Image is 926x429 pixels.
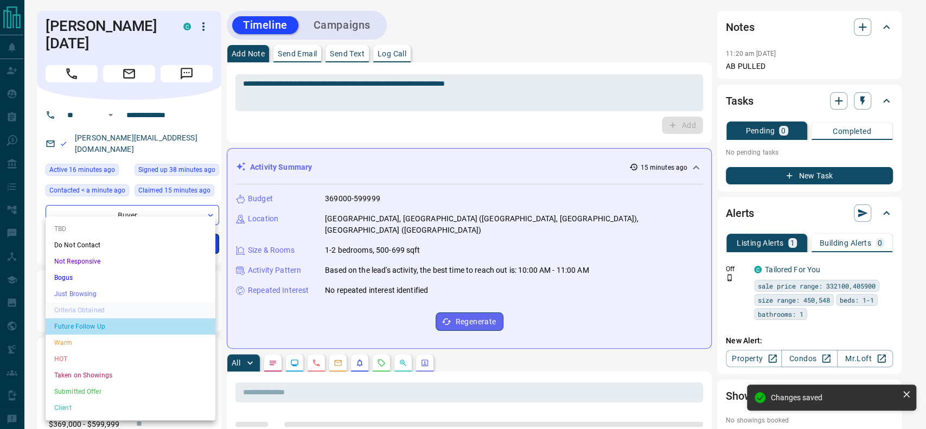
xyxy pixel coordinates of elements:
li: Not Responsive [46,253,215,270]
li: Just Browsing [46,286,215,302]
li: Submitted Offer [46,383,215,400]
li: Taken on Showings [46,367,215,383]
li: HOT [46,351,215,367]
li: TBD [46,221,215,237]
li: Bogus [46,270,215,286]
li: Future Follow Up [46,318,215,335]
div: Changes saved [771,393,898,402]
li: Do Not Contact [46,237,215,253]
li: Warm [46,335,215,351]
li: Client [46,400,215,416]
